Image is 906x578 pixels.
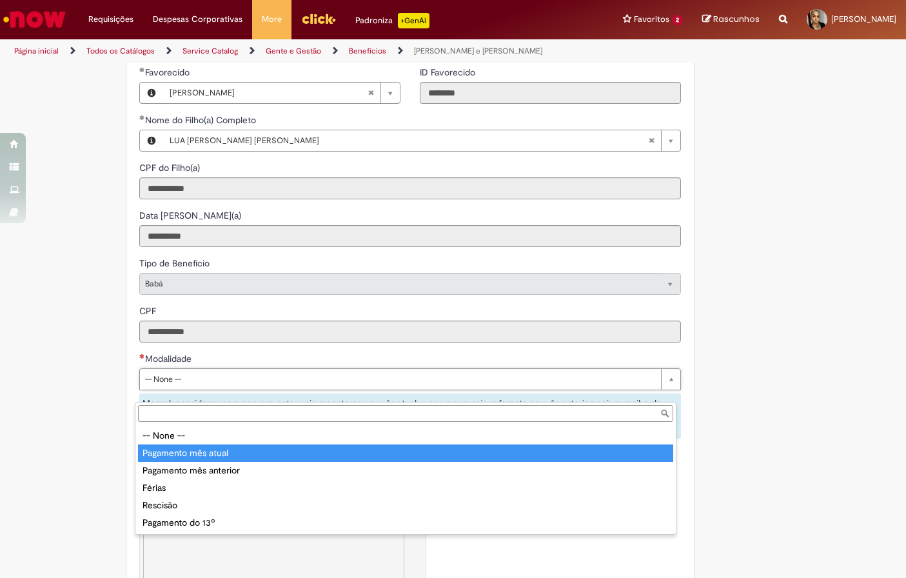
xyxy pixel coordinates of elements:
ul: Modalidade [135,424,676,534]
div: Rescisão [138,497,673,514]
div: Férias [138,479,673,497]
div: Pagamento mês atual [138,444,673,462]
div: Pagamento do 13º [138,514,673,532]
div: -- None -- [138,427,673,444]
div: Pagamento mês anterior [138,462,673,479]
